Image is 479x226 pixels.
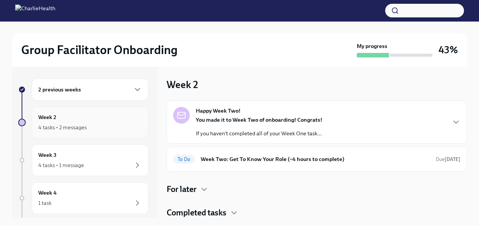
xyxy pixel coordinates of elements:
[32,79,148,101] div: 2 previous weeks
[173,156,195,162] span: To Do
[18,144,148,176] a: Week 34 tasks • 1 message
[167,184,197,195] h4: For later
[15,5,55,17] img: CharlieHealth
[38,161,84,169] div: 4 tasks • 1 message
[196,130,322,137] p: If you haven't completed all of your Week One task...
[38,199,51,207] div: 1 task
[38,113,56,121] h6: Week 2
[167,207,467,218] div: Completed tasks
[173,153,460,165] a: To DoWeek Two: Get To Know Your Role (~4 hours to complete)Due[DATE]
[436,156,460,162] span: Due
[21,42,178,57] h2: Group Facilitator Onboarding
[38,151,56,159] h6: Week 3
[201,155,430,163] h6: Week Two: Get To Know Your Role (~4 hours to complete)
[38,124,87,131] div: 4 tasks • 2 messages
[438,43,458,57] h3: 43%
[38,189,57,197] h6: Week 4
[18,182,148,214] a: Week 41 task
[196,116,322,123] strong: You made it to Week Two of onboarding! Congrats!
[357,42,387,50] strong: My progress
[18,107,148,138] a: Week 24 tasks • 2 messages
[167,207,226,218] h4: Completed tasks
[167,184,467,195] div: For later
[196,107,240,115] strong: Happy Week Two!
[167,78,198,91] h3: Week 2
[445,156,460,162] strong: [DATE]
[38,85,81,94] h6: 2 previous weeks
[436,156,460,163] span: October 6th, 2025 09:00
